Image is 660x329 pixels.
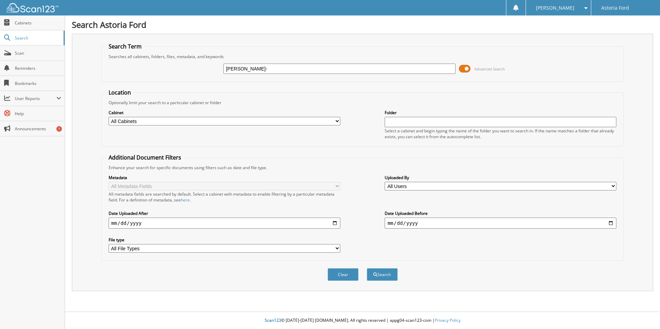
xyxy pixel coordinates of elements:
[385,175,616,180] label: Uploaded By
[109,110,340,116] label: Cabinet
[328,268,359,281] button: Clear
[181,197,190,203] a: here
[65,312,660,329] div: © [DATE]-[DATE] [DOMAIN_NAME]. All rights reserved | appg04-scan123-com |
[72,19,653,30] h1: Search Astoria Ford
[105,165,620,171] div: Enhance your search for specific documents using filters such as date and file type.
[435,317,461,323] a: Privacy Policy
[385,128,616,140] div: Select a cabinet and begin typing the name of the folder you want to search in. If the name match...
[601,6,629,10] span: Astoria Ford
[265,317,281,323] span: Scan123
[105,89,134,96] legend: Location
[385,218,616,229] input: end
[105,43,145,50] legend: Search Term
[367,268,398,281] button: Search
[536,6,574,10] span: [PERSON_NAME]
[15,111,61,117] span: Help
[15,20,61,26] span: Cabinets
[474,66,505,72] span: Advanced Search
[109,175,340,180] label: Metadata
[15,126,61,132] span: Announcements
[385,110,616,116] label: Folder
[385,210,616,216] label: Date Uploaded Before
[109,191,340,203] div: All metadata fields are searched by default. Select a cabinet with metadata to enable filtering b...
[15,80,61,86] span: Bookmarks
[109,210,340,216] label: Date Uploaded After
[105,154,185,161] legend: Additional Document Filters
[56,126,62,132] div: 7
[15,35,60,41] span: Search
[15,65,61,71] span: Reminders
[105,100,620,106] div: Optionally limit your search to a particular cabinet or folder
[109,218,340,229] input: start
[109,237,340,243] label: File type
[7,3,58,12] img: scan123-logo-white.svg
[15,50,61,56] span: Scan
[105,54,620,59] div: Searches all cabinets, folders, files, metadata, and keywords
[15,96,56,101] span: User Reports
